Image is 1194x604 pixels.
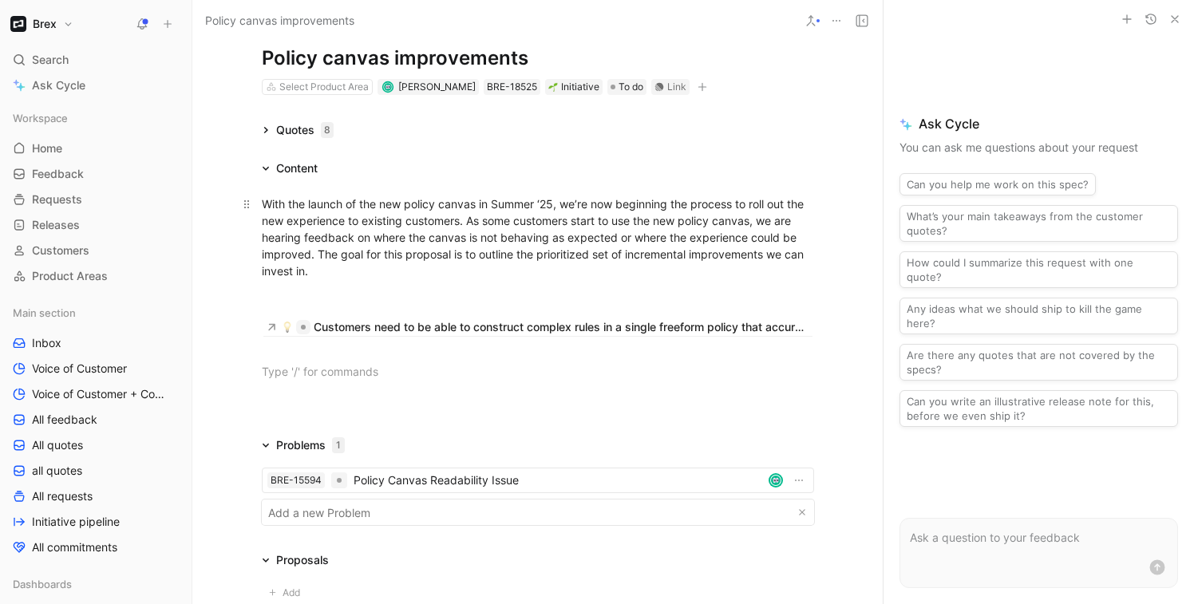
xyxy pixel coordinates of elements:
span: [PERSON_NAME] [398,81,476,93]
div: Content [276,159,318,178]
a: All commitments [6,535,185,559]
img: 🌱 [548,82,558,92]
p: You can ask me questions about your request [899,138,1178,157]
button: Can you write an illustrative release note for this, before we even ship it? [899,390,1178,427]
div: Proposals [276,551,329,570]
span: all quotes [32,463,82,479]
div: Main sectionInboxVoice of CustomerVoice of Customer + Commercial NRR FeedbackAll feedbackAll quot... [6,301,185,559]
a: All requests [6,484,185,508]
span: Policy canvas improvements [205,11,354,30]
div: Link [667,79,686,95]
a: Feedback [6,162,185,186]
span: Main section [13,305,76,321]
span: Dashboards [13,576,72,592]
a: Ask Cycle [6,73,185,97]
a: Voice of Customer [6,357,185,381]
a: All feedback [6,408,185,432]
a: Customers [6,239,185,263]
div: Initiative [548,79,599,95]
div: 🌱Initiative [545,79,603,95]
input: Add a new Problem [262,499,814,525]
a: 💡Customers need to be able to construct complex rules in a single freeform policy that accurately... [262,318,814,337]
div: Customers need to be able to construct complex rules in a single freeform policy that accurately ... [314,318,809,337]
img: avatar [384,82,393,91]
span: Inbox [32,335,61,351]
div: BRE-18525 [487,79,537,95]
a: BRE-15594Policy Canvas Readability Issueavatar [262,468,814,493]
span: All requests [32,488,93,504]
a: Product Areas [6,264,185,288]
span: Ask Cycle [32,76,85,95]
a: Voice of Customer + Commercial NRR Feedback [6,382,185,406]
div: 1 [332,437,345,453]
button: Add [262,582,313,603]
span: Releases [32,217,80,233]
a: Home [6,136,185,160]
span: Workspace [13,110,68,126]
div: To do [607,79,646,95]
span: Home [32,140,62,156]
button: Can you help me work on this spec? [899,173,1096,195]
a: all quotes [6,459,185,483]
img: 💡 [282,322,293,333]
span: Add [283,585,305,601]
h1: Brex [33,17,57,31]
div: Problems1 [255,436,351,455]
span: All quotes [32,437,83,453]
a: Releases [6,213,185,237]
div: Dashboards [6,572,185,596]
span: Requests [32,191,82,207]
div: With the launch of the new policy canvas in Summer ‘25, we’re now beginning the process to roll o... [262,195,814,279]
div: Content [255,159,324,178]
div: 8 [321,122,334,138]
a: Initiative pipeline [6,510,185,534]
div: Problems [276,436,326,455]
span: All commitments [32,539,117,555]
span: Product Areas [32,268,108,284]
span: Initiative pipeline [32,514,120,530]
span: Ask Cycle [899,114,1178,133]
span: Search [32,50,69,69]
div: BRE-15594 [271,472,322,488]
div: Select Product Area [279,79,369,95]
img: Brex [10,16,26,32]
div: Quotes [276,120,334,140]
div: Workspace [6,106,185,130]
button: Any ideas what we should ship to kill the game here? [899,298,1178,334]
span: To do [619,79,643,95]
span: All feedback [32,412,97,428]
button: Are there any quotes that are not covered by the specs? [899,344,1178,381]
div: Main section [6,301,185,325]
img: avatar [770,475,781,486]
span: Feedback [32,166,84,182]
div: Proposals [255,551,335,570]
button: BrexBrex [6,13,77,35]
a: All quotes [6,433,185,457]
a: Inbox [6,331,185,355]
h1: Policy canvas improvements [262,45,814,71]
span: Voice of Customer [32,361,127,377]
span: Voice of Customer + Commercial NRR Feedback [32,386,170,402]
button: What’s your main takeaways from the customer quotes? [899,205,1178,242]
div: Quotes8 [255,120,340,140]
div: Search [6,48,185,72]
a: Requests [6,188,185,211]
div: Policy Canvas Readability Issue [354,471,762,490]
button: How could I summarize this request with one quote? [899,251,1178,288]
span: Customers [32,243,89,259]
